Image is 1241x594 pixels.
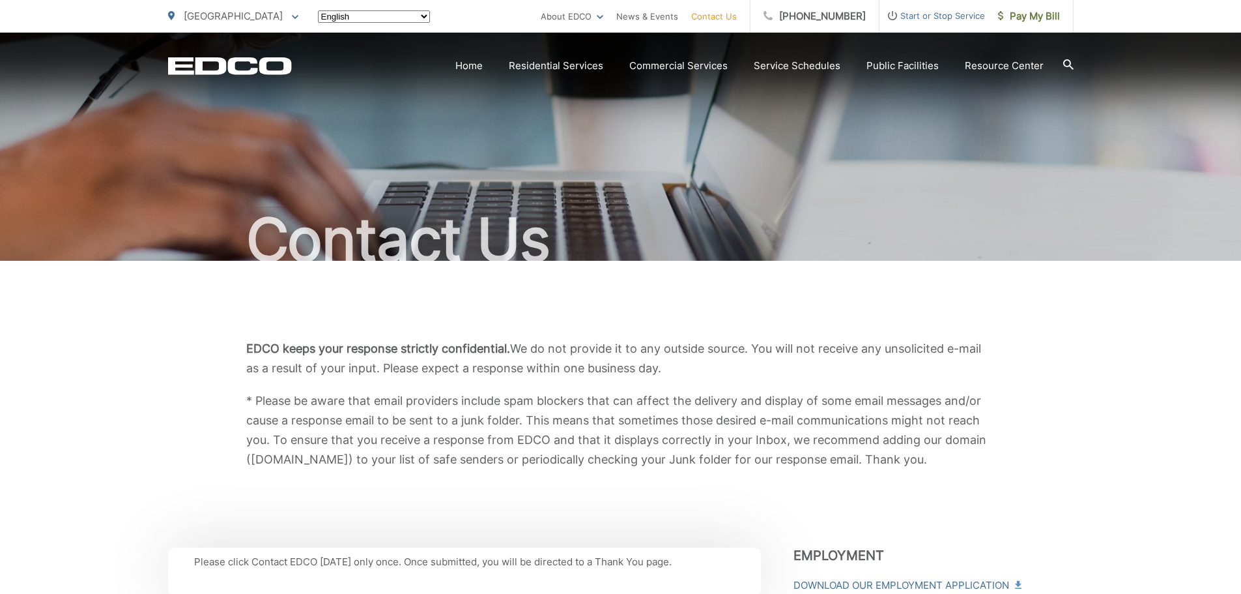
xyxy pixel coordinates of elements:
a: About EDCO [541,8,603,24]
span: [GEOGRAPHIC_DATA] [184,10,283,22]
span: Pay My Bill [998,8,1060,24]
select: Select a language [318,10,430,23]
a: Contact Us [691,8,737,24]
h1: Contact Us [168,207,1074,273]
h3: Employment [793,548,1074,563]
p: We do not provide it to any outside source. You will not receive any unsolicited e-mail as a resu... [246,339,995,378]
b: EDCO keeps your response strictly confidential. [246,342,510,355]
a: Resource Center [965,58,1044,74]
a: Commercial Services [629,58,728,74]
a: Service Schedules [754,58,840,74]
a: Residential Services [509,58,603,74]
a: Public Facilities [866,58,939,74]
a: Home [455,58,483,74]
a: Download Our Employment Application [793,578,1020,593]
a: EDCD logo. Return to the homepage. [168,57,292,75]
p: Please click Contact EDCO [DATE] only once. Once submitted, you will be directed to a Thank You p... [194,554,735,570]
a: News & Events [616,8,678,24]
p: * Please be aware that email providers include spam blockers that can affect the delivery and dis... [246,391,995,469]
